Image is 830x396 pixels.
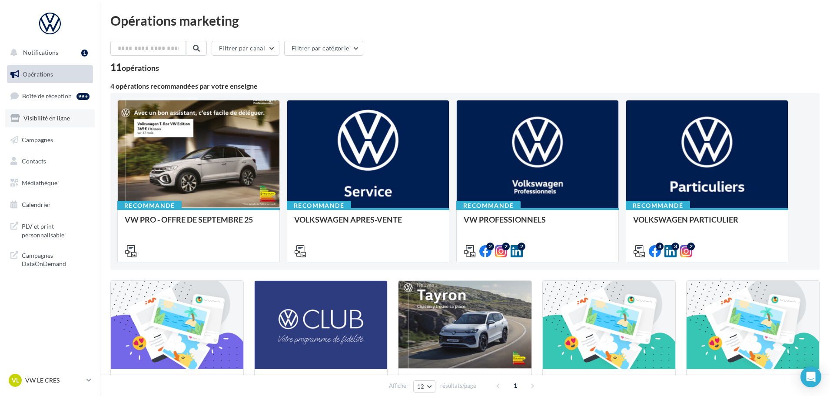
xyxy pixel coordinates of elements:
[284,41,363,56] button: Filtrer par catégorie
[22,179,57,186] span: Médiathèque
[464,215,611,233] div: VW PROFESSIONNELS
[5,131,95,149] a: Campagnes
[117,201,182,210] div: Recommandé
[5,246,95,272] a: Campagnes DataOnDemand
[417,383,425,390] span: 12
[5,109,95,127] a: Visibilité en ligne
[23,49,58,56] span: Notifications
[626,201,690,210] div: Recommandé
[656,243,664,250] div: 4
[22,220,90,239] span: PLV et print personnalisable
[389,382,408,390] span: Afficher
[125,215,272,233] div: VW PRO - OFFRE DE SEPTEMBRE 25
[508,379,522,393] span: 1
[22,157,46,165] span: Contacts
[25,376,83,385] p: VW LE CRES
[22,136,53,143] span: Campagnes
[294,215,442,233] div: VOLKSWAGEN APRES-VENTE
[23,114,70,122] span: Visibilité en ligne
[22,201,51,208] span: Calendrier
[23,70,53,78] span: Opérations
[22,92,72,100] span: Boîte de réception
[110,63,159,72] div: 11
[633,215,781,233] div: VOLKSWAGEN PARTICULIER
[5,43,91,62] button: Notifications 1
[5,152,95,170] a: Contacts
[502,243,510,250] div: 2
[413,380,435,393] button: 12
[518,243,525,250] div: 2
[110,83,820,90] div: 4 opérations recommandées par votre enseigne
[486,243,494,250] div: 2
[5,65,95,83] a: Opérations
[5,87,95,105] a: Boîte de réception99+
[671,243,679,250] div: 3
[7,372,93,389] a: VL VW LE CRES
[122,64,159,72] div: opérations
[5,174,95,192] a: Médiathèque
[76,93,90,100] div: 99+
[5,217,95,243] a: PLV et print personnalisable
[456,201,521,210] div: Recommandé
[110,14,820,27] div: Opérations marketing
[440,382,476,390] span: résultats/page
[81,50,88,57] div: 1
[5,196,95,214] a: Calendrier
[22,250,90,268] span: Campagnes DataOnDemand
[12,376,19,385] span: VL
[287,201,351,210] div: Recommandé
[212,41,279,56] button: Filtrer par canal
[800,366,821,387] div: Open Intercom Messenger
[687,243,695,250] div: 2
